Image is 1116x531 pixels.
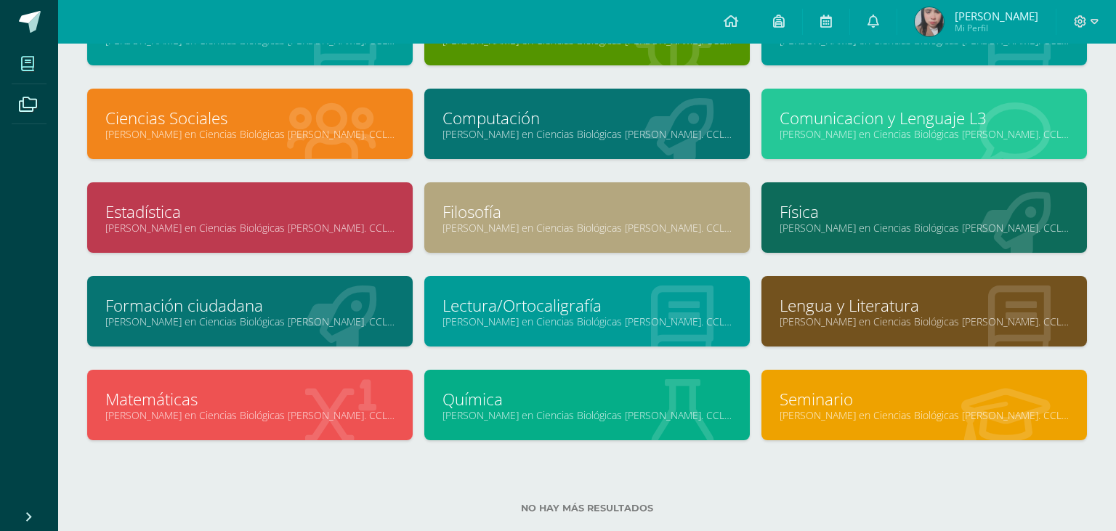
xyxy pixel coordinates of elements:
a: [PERSON_NAME] en Ciencias Biológicas [PERSON_NAME]. CCLL en Ciencias Biológicas "A" [780,221,1069,235]
label: No hay más resultados [87,503,1087,514]
a: [PERSON_NAME] en Ciencias Biológicas [PERSON_NAME]. CCLL en Ciencias Biológicas "A" [105,408,395,422]
a: Seminario [780,388,1069,410]
a: Lectura/Ortocaligrafía [442,294,732,317]
a: Física [780,200,1069,223]
a: [PERSON_NAME] en Ciencias Biológicas [PERSON_NAME]. CCLL en Ciencias Biológicas "A" [780,408,1069,422]
a: [PERSON_NAME] en Ciencias Biológicas [PERSON_NAME]. CCLL en Ciencias Biológicas "A" [442,315,732,328]
a: Filosofía [442,200,732,223]
a: [PERSON_NAME] en Ciencias Biológicas [PERSON_NAME]. CCLL en Ciencias Biológicas "A" [105,127,395,141]
a: [PERSON_NAME] en Ciencias Biológicas [PERSON_NAME]. CCLL en Ciencias Biológicas "A" [442,408,732,422]
a: Formación ciudadana [105,294,395,317]
span: [PERSON_NAME] [955,9,1038,23]
a: [PERSON_NAME] en Ciencias Biológicas [PERSON_NAME]. CCLL en Ciencias Biológicas "A" [442,221,732,235]
a: [PERSON_NAME] en Ciencias Biológicas [PERSON_NAME]. CCLL en Ciencias Biológicas "A" [105,221,395,235]
a: [PERSON_NAME] en Ciencias Biológicas [PERSON_NAME]. CCLL en Ciencias Biológicas "A" [780,127,1069,141]
a: [PERSON_NAME] en Ciencias Biológicas [PERSON_NAME]. CCLL en Ciencias Biológicas "A" [105,315,395,328]
a: Estadística [105,200,395,223]
a: Ciencias Sociales [105,107,395,129]
a: Computación [442,107,732,129]
a: Lengua y Literatura [780,294,1069,317]
a: Comunicacion y Lenguaje L3 [780,107,1069,129]
a: Química [442,388,732,410]
img: 0e2afbc828510366548be60dd274d320.png [915,7,944,36]
span: Mi Perfil [955,22,1038,34]
a: [PERSON_NAME] en Ciencias Biológicas [PERSON_NAME]. CCLL en Ciencias Biológicas "A" [780,315,1069,328]
a: [PERSON_NAME] en Ciencias Biológicas [PERSON_NAME]. CCLL en Ciencias Biológicas "A" [442,127,732,141]
a: Matemáticas [105,388,395,410]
